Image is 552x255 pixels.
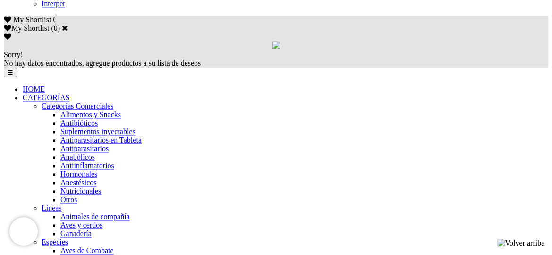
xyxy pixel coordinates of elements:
a: CATEGORÍAS [23,93,70,102]
a: Anabólicos [60,153,95,161]
a: Antiparasitarios [60,144,109,153]
label: 0 [54,24,58,32]
a: Antibióticos [60,119,98,127]
a: Ganadería [60,229,92,238]
a: Suplementos inyectables [60,127,136,136]
span: Sorry! [4,51,23,59]
a: Otros [60,195,77,204]
a: Especies [42,238,68,246]
a: Antiinflamatorios [60,161,114,170]
a: Líneas [42,204,62,212]
a: Hormonales [60,170,97,178]
a: Aves de Combate [60,246,114,255]
a: Cerrar [62,24,68,32]
iframe: Brevo live chat [9,217,38,246]
span: My Shortlist [13,16,51,24]
a: Nutricionales [60,187,101,195]
div: No hay datos encontrados, agregue productos a su lista de deseos [4,51,548,68]
a: HOME [23,85,45,93]
a: Alimentos y Snacks [60,110,121,119]
span: ( ) [51,24,60,32]
img: loading.gif [272,41,280,49]
a: Anestésicos [60,178,96,187]
img: Volver arriba [497,239,544,247]
span: 0 [53,16,57,24]
label: My Shortlist [4,24,49,32]
button: ☰ [4,68,17,77]
a: Animales de compañía [60,212,130,221]
a: Antiparasitarios en Tableta [60,136,142,144]
a: Aves y cerdos [60,221,102,229]
a: Categorías Comerciales [42,102,113,110]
